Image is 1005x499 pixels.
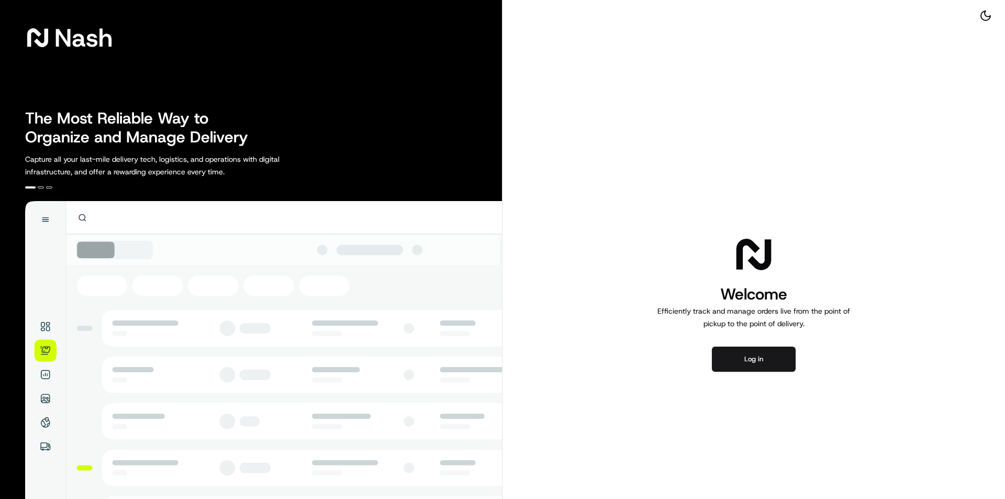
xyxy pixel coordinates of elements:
[653,284,854,305] h1: Welcome
[653,305,854,330] p: Efficiently track and manage orders live from the point of pickup to the point of delivery.
[25,153,327,178] p: Capture all your last-mile delivery tech, logistics, and operations with digital infrastructure, ...
[712,347,796,372] button: Log in
[25,109,260,147] h2: The Most Reliable Way to Organize and Manage Delivery
[54,27,113,48] span: Nash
